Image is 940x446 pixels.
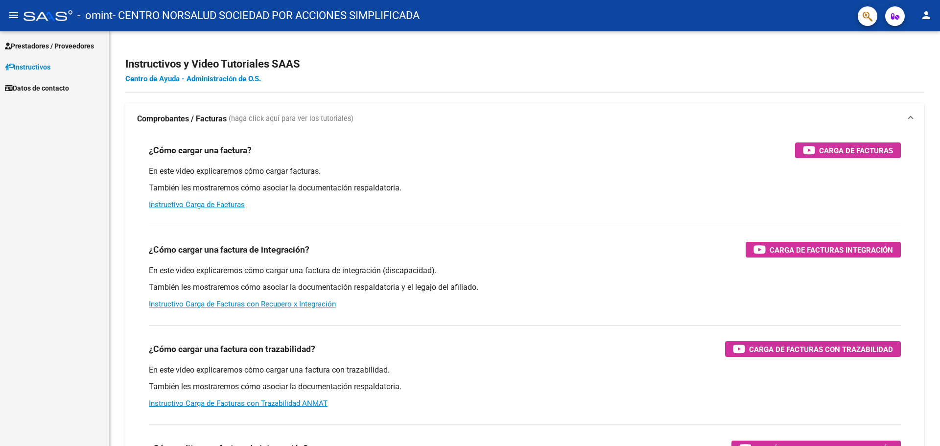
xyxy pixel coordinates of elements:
span: Datos de contacto [5,83,69,94]
p: En este video explicaremos cómo cargar una factura con trazabilidad. [149,365,901,376]
span: Prestadores / Proveedores [5,41,94,51]
span: - CENTRO NORSALUD SOCIEDAD POR ACCIONES SIMPLIFICADA [113,5,420,26]
mat-icon: menu [8,9,20,21]
span: Carga de Facturas con Trazabilidad [749,343,893,355]
span: (haga click aquí para ver los tutoriales) [229,114,353,124]
button: Carga de Facturas con Trazabilidad [725,341,901,357]
a: Instructivo Carga de Facturas con Trazabilidad ANMAT [149,399,328,408]
a: Centro de Ayuda - Administración de O.S. [125,74,261,83]
p: También les mostraremos cómo asociar la documentación respaldatoria y el legajo del afiliado. [149,282,901,293]
mat-expansion-panel-header: Comprobantes / Facturas (haga click aquí para ver los tutoriales) [125,103,924,135]
button: Carga de Facturas [795,142,901,158]
p: También les mostraremos cómo asociar la documentación respaldatoria. [149,183,901,193]
button: Carga de Facturas Integración [746,242,901,258]
h3: ¿Cómo cargar una factura con trazabilidad? [149,342,315,356]
span: - omint [77,5,113,26]
p: También les mostraremos cómo asociar la documentación respaldatoria. [149,381,901,392]
span: Carga de Facturas [819,144,893,157]
a: Instructivo Carga de Facturas [149,200,245,209]
h3: ¿Cómo cargar una factura? [149,143,252,157]
h2: Instructivos y Video Tutoriales SAAS [125,55,924,73]
mat-icon: person [920,9,932,21]
h3: ¿Cómo cargar una factura de integración? [149,243,309,257]
span: Instructivos [5,62,50,72]
p: En este video explicaremos cómo cargar una factura de integración (discapacidad). [149,265,901,276]
a: Instructivo Carga de Facturas con Recupero x Integración [149,300,336,308]
iframe: Intercom live chat [907,413,930,436]
span: Carga de Facturas Integración [770,244,893,256]
strong: Comprobantes / Facturas [137,114,227,124]
p: En este video explicaremos cómo cargar facturas. [149,166,901,177]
